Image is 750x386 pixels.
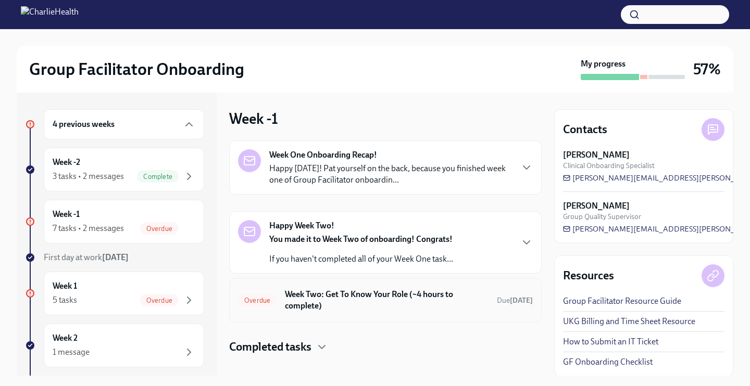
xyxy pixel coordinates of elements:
[140,225,179,233] span: Overdue
[581,58,626,70] strong: My progress
[53,294,77,306] div: 5 tasks
[563,122,607,137] h4: Contacts
[563,356,653,368] a: GF Onboarding Checklist
[269,234,453,244] strong: You made it to Week Two of onboarding! Congrats!
[53,157,80,168] h6: Week -2
[21,6,79,23] img: CharlieHealth
[563,268,614,284] h4: Resources
[497,295,533,305] span: September 29th, 2025 10:00
[29,59,244,80] h2: Group Facilitator Onboarding
[25,324,204,367] a: Week 21 message
[25,148,204,191] a: Week -23 tasks • 2 messagesComplete
[269,149,377,161] strong: Week One Onboarding Recap!
[53,332,78,344] h6: Week 2
[285,289,489,312] h6: Week Two: Get To Know Your Role (~4 hours to complete)
[563,200,630,212] strong: [PERSON_NAME]
[510,296,533,305] strong: [DATE]
[229,109,278,128] h3: Week -1
[53,171,124,182] div: 3 tasks • 2 messages
[137,173,179,181] span: Complete
[53,346,90,358] div: 1 message
[102,252,129,262] strong: [DATE]
[25,200,204,243] a: Week -17 tasks • 2 messagesOverdue
[53,223,124,234] div: 7 tasks • 2 messages
[269,253,453,265] p: If you haven't completed all of your Week One task...
[53,119,115,130] h6: 4 previous weeks
[53,280,77,292] h6: Week 1
[563,161,655,171] span: Clinical Onboarding Specialist
[229,339,542,355] div: Completed tasks
[53,209,80,220] h6: Week -1
[497,296,533,305] span: Due
[140,297,179,304] span: Overdue
[25,252,204,263] a: First day at work[DATE]
[563,149,630,161] strong: [PERSON_NAME]
[269,163,512,186] p: Happy [DATE]! Pat yourself on the back, because you finished week one of Group Facilitator onboar...
[238,297,277,304] span: Overdue
[563,295,681,307] a: Group Facilitator Resource Guide
[44,252,129,262] span: First day at work
[563,212,641,222] span: Group Quality Supervisor
[563,316,695,327] a: UKG Billing and Time Sheet Resource
[229,339,311,355] h4: Completed tasks
[269,220,334,231] strong: Happy Week Two!
[44,109,204,139] div: 4 previous weeks
[238,287,533,314] a: OverdueWeek Two: Get To Know Your Role (~4 hours to complete)Due[DATE]
[563,336,658,348] a: How to Submit an IT Ticket
[693,60,721,79] h3: 57%
[25,272,204,315] a: Week 15 tasksOverdue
